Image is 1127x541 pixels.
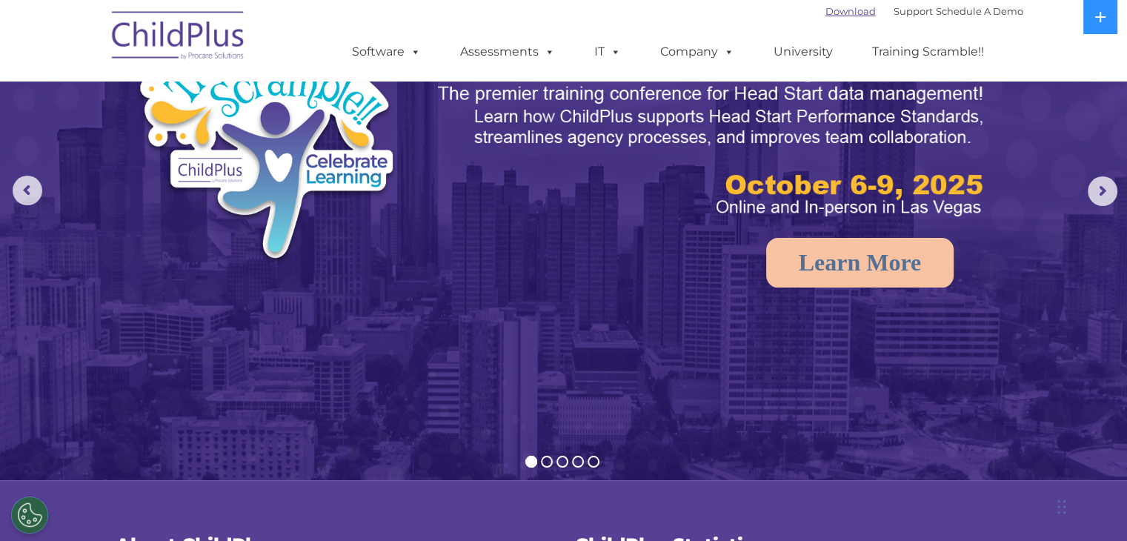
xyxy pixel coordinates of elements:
a: Schedule A Demo [936,5,1023,17]
div: Drag [1057,485,1066,529]
a: Support [894,5,933,17]
a: Software [337,37,436,67]
a: Assessments [445,37,570,67]
a: Training Scramble!! [857,37,999,67]
a: Learn More [766,238,954,288]
img: ChildPlus by Procare Solutions [104,1,253,75]
a: University [759,37,848,67]
a: Company [645,37,749,67]
iframe: Chat Widget [885,381,1127,541]
font: | [825,5,1023,17]
a: Download [825,5,876,17]
a: IT [579,37,636,67]
button: Cookies Settings [11,497,48,534]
